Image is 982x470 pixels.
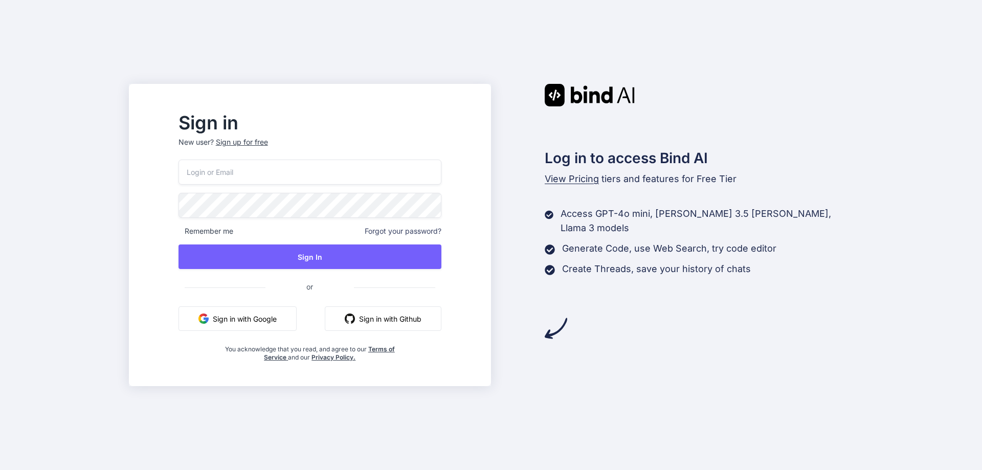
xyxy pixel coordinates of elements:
span: View Pricing [545,173,599,184]
img: google [198,314,209,324]
button: Sign in with Google [178,306,297,331]
a: Terms of Service [264,345,395,361]
p: Access GPT-4o mini, [PERSON_NAME] 3.5 [PERSON_NAME], Llama 3 models [561,207,853,235]
p: Generate Code, use Web Search, try code editor [562,241,776,256]
p: tiers and features for Free Tier [545,172,854,186]
div: You acknowledge that you read, and agree to our and our [222,339,397,362]
img: arrow [545,317,567,340]
h2: Sign in [178,115,441,131]
div: Sign up for free [216,137,268,147]
input: Login or Email [178,160,441,185]
h2: Log in to access Bind AI [545,147,854,169]
button: Sign In [178,244,441,269]
img: github [345,314,355,324]
p: Create Threads, save your history of chats [562,262,751,276]
a: Privacy Policy. [311,353,355,361]
img: Bind AI logo [545,84,635,106]
p: New user? [178,137,441,160]
span: Remember me [178,226,233,236]
span: or [265,274,354,299]
button: Sign in with Github [325,306,441,331]
span: Forgot your password? [365,226,441,236]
